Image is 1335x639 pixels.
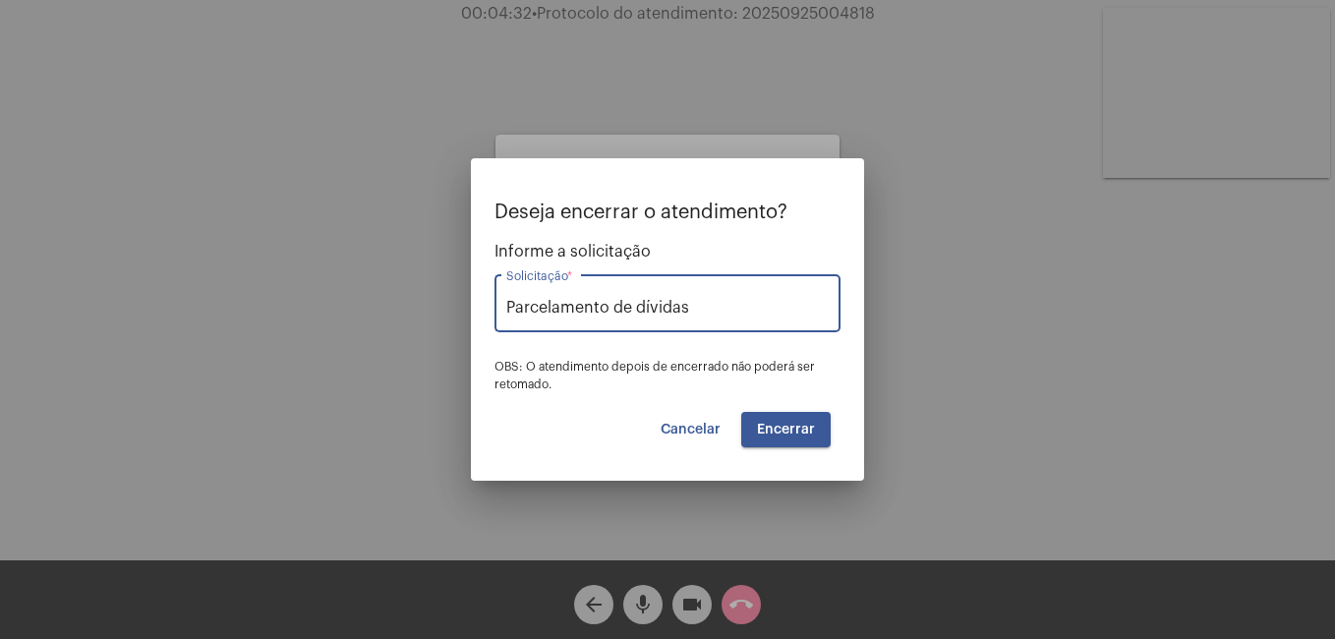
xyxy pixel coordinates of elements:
button: Encerrar [741,412,831,447]
input: Buscar solicitação [506,299,829,317]
span: OBS: O atendimento depois de encerrado não poderá ser retomado. [494,361,815,390]
span: Cancelar [661,423,721,436]
span: Informe a solicitação [494,243,841,261]
span: Encerrar [757,423,815,436]
p: Deseja encerrar o atendimento? [494,202,841,223]
button: Cancelar [645,412,736,447]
